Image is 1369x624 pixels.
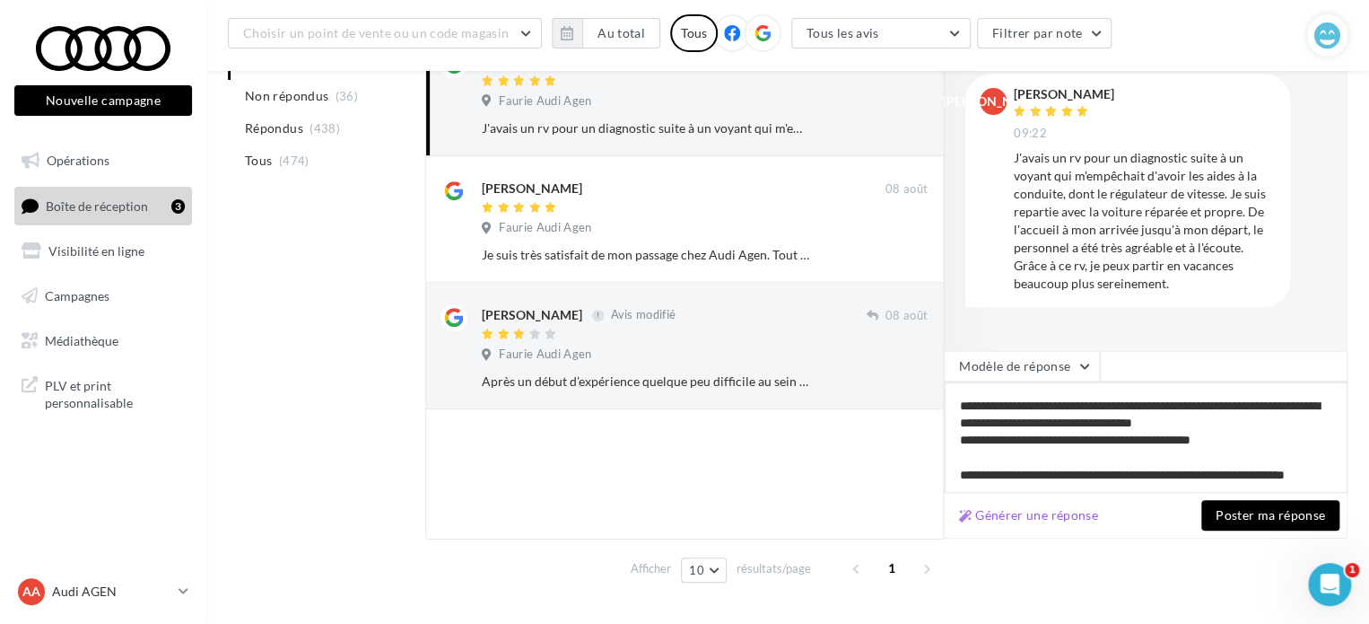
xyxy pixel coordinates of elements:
[279,154,310,168] span: (474)
[11,366,196,419] a: PLV et print personnalisable
[22,583,40,601] span: AA
[45,374,185,412] span: PLV et print personnalisable
[943,92,1043,110] span: [PERSON_NAME]
[48,243,144,259] span: Visibilité en ligne
[944,351,1100,382] button: Modèle de réponse
[245,152,272,170] span: Tous
[877,554,906,583] span: 1
[499,347,591,363] span: Faurie Audi Agen
[610,308,676,322] span: Avis modifié
[1308,563,1351,606] iframe: Intercom live chat
[11,187,196,225] a: Boîte de réception3
[1014,88,1114,101] div: [PERSON_NAME]
[46,198,148,213] span: Boîte de réception
[885,181,928,198] span: 08 août
[482,119,811,137] div: J'avais un rv pour un diagnostic suite à un voyant qui m'empêchait d'avoir les aides à la conduit...
[243,25,509,40] span: Choisir un point de vente ou un code magasin
[245,87,328,105] span: Non répondus
[482,246,811,264] div: Je suis très satisfait de mon passage chez Audi Agen. Tout d’abord [PERSON_NAME], un jeune très p...
[977,18,1112,48] button: Filtrer par note
[482,180,582,198] div: [PERSON_NAME]
[47,153,109,168] span: Opérations
[482,373,811,391] div: Après un début d’expérience quelque peu difficile au sein de la concession, je tiens à souligner ...
[552,18,660,48] button: Au total
[1014,126,1047,142] span: 09:22
[1201,500,1339,531] button: Poster ma réponse
[245,119,303,137] span: Répondus
[11,142,196,180] a: Opérations
[868,369,928,394] button: Ignorer
[228,18,542,48] button: Choisir un point de vente ou un code magasin
[807,25,879,40] span: Tous les avis
[737,560,811,577] span: résultats/page
[499,220,591,236] span: Faurie Audi Agen
[952,505,1105,526] button: Générer une réponse
[11,233,196,270] a: Visibilité en ligne
[14,575,192,609] a: AA Audi AGEN
[45,332,118,347] span: Médiathèque
[791,18,971,48] button: Tous les avis
[11,322,196,360] a: Médiathèque
[14,85,192,116] button: Nouvelle campagne
[499,93,591,110] span: Faurie Audi Agen
[670,14,718,52] div: Tous
[885,308,928,324] span: 08 août
[1345,563,1359,577] span: 1
[868,242,928,268] button: Ignorer
[631,560,671,577] span: Afficher
[482,306,582,324] div: [PERSON_NAME]
[336,89,358,103] span: (36)
[310,121,340,136] span: (438)
[171,199,185,214] div: 3
[52,583,171,601] p: Audi AGEN
[681,558,727,583] button: 10
[689,563,704,577] span: 10
[1014,149,1276,293] div: J'avais un rv pour un diagnostic suite à un voyant qui m'empêchait d'avoir les aides à la conduit...
[45,288,109,303] span: Campagnes
[868,116,928,141] button: Ignorer
[582,18,660,48] button: Au total
[11,277,196,315] a: Campagnes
